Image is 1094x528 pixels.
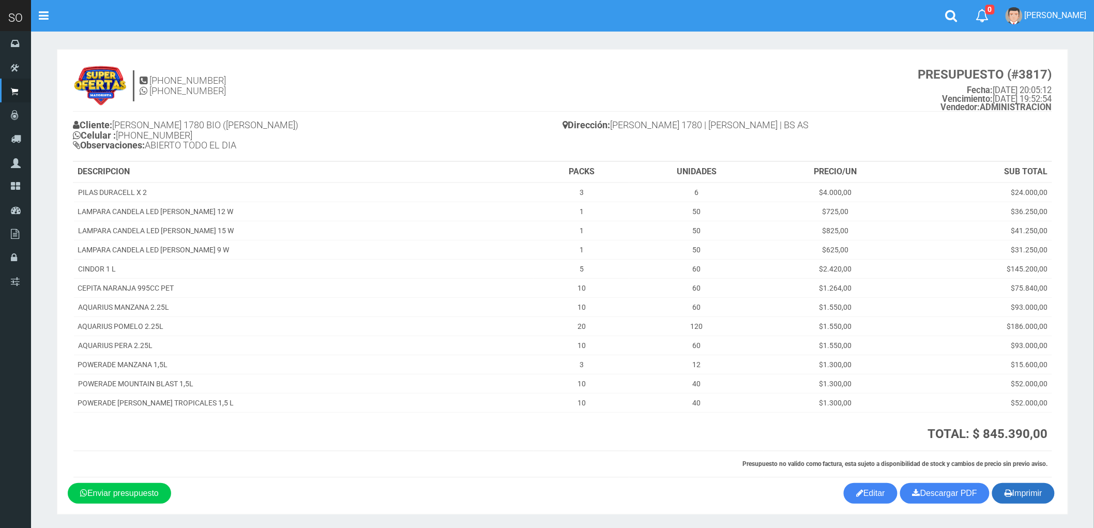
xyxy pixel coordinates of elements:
td: $1.264,00 [764,279,907,298]
td: 1 [534,240,629,260]
strong: Fecha: [967,85,993,95]
td: LAMPARA CANDELA LED [PERSON_NAME] 9 W [73,240,534,260]
span: 0 [985,5,995,14]
td: $93.000,00 [907,336,1052,355]
td: $41.250,00 [907,221,1052,240]
td: $24.000,00 [907,183,1052,202]
td: 10 [534,374,629,394]
td: $825,00 [764,221,907,240]
td: 3 [534,355,629,374]
td: $31.250,00 [907,240,1052,260]
h4: [PERSON_NAME] 1780 | [PERSON_NAME] | BS AS [563,117,1052,135]
img: User Image [1006,7,1023,24]
td: $15.600,00 [907,355,1052,374]
td: 20 [534,317,629,336]
td: 60 [629,298,764,317]
td: $1.550,00 [764,317,907,336]
th: PRECIO/UN [764,162,907,183]
td: AQUARIUS PERA 2.25L [73,336,534,355]
td: $93.000,00 [907,298,1052,317]
strong: Vencimiento: [943,94,993,104]
b: Dirección: [563,119,610,130]
td: PILAS DURACELL X 2 [73,183,534,202]
td: $186.000,00 [907,317,1052,336]
td: $1.300,00 [764,394,907,413]
td: 1 [534,202,629,221]
td: 120 [629,317,764,336]
td: $145.200,00 [907,260,1052,279]
td: $725,00 [764,202,907,221]
td: POWERADE MOUNTAIN BLAST 1,5L [73,374,534,394]
h4: [PHONE_NUMBER] [PHONE_NUMBER] [140,76,226,96]
b: ADMINISTRACION [941,102,1052,112]
td: AQUARIUS MANZANA 2.25L [73,298,534,317]
td: $2.420,00 [764,260,907,279]
b: Celular : [73,130,116,141]
strong: TOTAL: $ 845.390,00 [928,427,1048,441]
td: $1.550,00 [764,336,907,355]
a: Editar [844,483,898,504]
th: PACKS [534,162,629,183]
button: Imprimir [992,483,1055,504]
td: 60 [629,336,764,355]
td: $1.300,00 [764,355,907,374]
img: 9k= [73,65,128,107]
td: 10 [534,336,629,355]
td: 40 [629,374,764,394]
strong: Presupuesto no valido como factura, esta sujeto a disponibilidad de stock y cambios de precio sin... [742,460,1048,467]
td: 50 [629,221,764,240]
th: DESCRIPCION [73,162,534,183]
strong: PRESUPUESTO (#3817) [918,67,1052,82]
td: 3 [534,183,629,202]
th: SUB TOTAL [907,162,1052,183]
td: $52.000,00 [907,374,1052,394]
b: Cliente: [73,119,112,130]
td: 12 [629,355,764,374]
td: 5 [534,260,629,279]
td: POWERADE [PERSON_NAME] TROPICALES 1,5 L [73,394,534,413]
span: Enviar presupuesto [87,489,159,497]
td: 40 [629,394,764,413]
td: $75.840,00 [907,279,1052,298]
td: 10 [534,394,629,413]
td: 50 [629,202,764,221]
small: [DATE] 20:05:12 [DATE] 19:52:54 [918,68,1052,112]
strong: Vendedor: [941,102,980,112]
td: AQUARIUS POMELO 2.25L [73,317,534,336]
td: $1.550,00 [764,298,907,317]
td: LAMPARA CANDELA LED [PERSON_NAME] 15 W [73,221,534,240]
a: Descargar PDF [900,483,990,504]
td: $1.300,00 [764,374,907,394]
td: $4.000,00 [764,183,907,202]
td: 10 [534,298,629,317]
span: [PERSON_NAME] [1025,10,1087,20]
h4: [PERSON_NAME] 1780 BIO ([PERSON_NAME]) [PHONE_NUMBER] ABIERTO TODO EL DIA [73,117,563,156]
th: UNIDADES [629,162,764,183]
td: 1 [534,221,629,240]
td: 6 [629,183,764,202]
td: $52.000,00 [907,394,1052,413]
td: 10 [534,279,629,298]
a: Enviar presupuesto [68,483,171,504]
td: CINDOR 1 L [73,260,534,279]
td: 60 [629,260,764,279]
td: CEPITA NARANJA 995CC PET [73,279,534,298]
td: $625,00 [764,240,907,260]
td: $36.250,00 [907,202,1052,221]
b: Observaciones: [73,140,145,150]
td: POWERADE MANZANA 1,5L [73,355,534,374]
td: LAMPARA CANDELA LED [PERSON_NAME] 12 W [73,202,534,221]
td: 50 [629,240,764,260]
td: 60 [629,279,764,298]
